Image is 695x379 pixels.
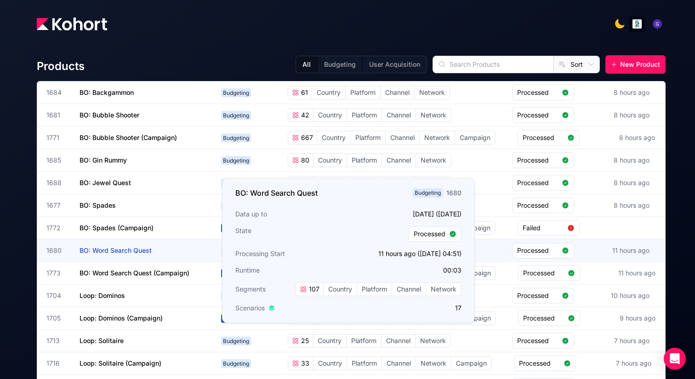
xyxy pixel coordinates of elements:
[609,289,651,302] div: 10 hours ago
[313,109,347,122] span: Country
[46,314,68,323] span: 1705
[416,154,451,167] span: Network
[221,88,251,97] span: Budgeting
[347,109,382,122] span: Platform
[420,131,455,144] span: Network
[382,176,415,189] span: Channel
[414,229,445,239] span: Processed
[433,56,553,73] input: Search Products
[664,348,686,370] div: Open Intercom Messenger
[523,133,564,142] span: Processed
[46,156,68,165] span: 1685
[46,268,68,278] span: 1773
[426,283,461,296] span: Network
[313,154,347,167] span: Country
[455,222,495,234] span: Campaign
[296,56,317,73] button: All
[351,210,461,219] p: [DATE] ([DATE])
[612,176,651,189] div: 8 hours ago
[612,86,651,99] div: 8 hours ago
[80,134,177,141] span: BO: Bubble Shooter (Campaign)
[455,131,495,144] span: Campaign
[517,156,558,165] span: Processed
[235,210,346,219] h3: Data up to
[517,246,558,255] span: Processed
[80,179,131,187] span: BO: Jewel Quest
[517,178,558,187] span: Processed
[570,60,583,69] span: Sort
[612,154,651,167] div: 8 hours ago
[80,111,139,119] span: BO: Bubble Shooter
[307,285,319,294] span: 107
[46,111,68,120] span: 1681
[618,312,657,325] div: 9 hours ago
[235,187,318,198] h3: BO: Word Search Quest
[80,337,124,344] span: Loop: Solitaire
[80,314,163,322] span: Loop: Dominos (Campaign)
[616,267,657,280] div: 11 hours ago
[416,334,450,347] span: Network
[235,285,266,294] span: Segments
[347,176,381,189] span: Platform
[324,283,357,296] span: Country
[456,267,496,280] span: Campaign
[80,201,116,209] span: BO: Spades
[46,178,68,187] span: 1688
[415,86,450,99] span: Network
[80,224,154,232] span: BO: Spades (Campaign)
[523,314,564,323] span: Processed
[312,86,345,99] span: Country
[451,357,491,370] span: Campaign
[221,111,251,120] span: Budgeting
[235,226,346,242] h3: State
[46,359,68,368] span: 1716
[235,249,346,258] h3: Processing Start
[517,201,558,210] span: Processed
[46,133,68,142] span: 1771
[317,131,350,144] span: Country
[362,56,427,73] button: User Acquisition
[221,337,251,345] span: Budgeting
[620,60,660,69] span: New Product
[446,188,461,198] div: 1680
[382,357,416,370] span: Channel
[416,176,450,189] span: Network
[317,56,362,73] button: Budgeting
[80,269,189,277] span: BO: Word Search Quest (Campaign)
[46,291,68,300] span: 1704
[80,88,134,96] span: BO: Backgammon
[221,201,251,210] span: Budgeting
[221,134,251,142] span: Budgeting
[605,55,666,74] button: New Product
[221,292,251,300] span: Budgeting
[299,133,313,142] span: 667
[221,156,251,165] span: Budgeting
[519,359,560,368] span: Processed
[80,156,127,164] span: BO: Gin Rummy
[523,268,564,278] span: Processed
[46,246,68,255] span: 1680
[299,88,308,97] span: 61
[46,201,68,210] span: 1677
[313,357,347,370] span: Country
[386,131,419,144] span: Channel
[37,59,85,74] h4: Products
[80,246,152,254] span: BO: Word Search Quest
[299,336,309,345] span: 25
[221,246,251,255] span: Budgeting
[347,357,382,370] span: Platform
[221,314,268,323] span: User Acquisition
[299,359,309,368] span: 33
[221,224,268,233] span: User Acquisition
[617,131,657,144] div: 8 hours ago
[46,336,68,345] span: 1713
[351,131,385,144] span: Platform
[614,357,653,370] div: 7 hours ago
[351,303,461,313] p: 17
[612,199,651,212] div: 8 hours ago
[456,312,496,325] span: Campaign
[299,111,309,120] span: 42
[235,266,346,275] h3: Runtime
[347,334,381,347] span: Platform
[347,154,382,167] span: Platform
